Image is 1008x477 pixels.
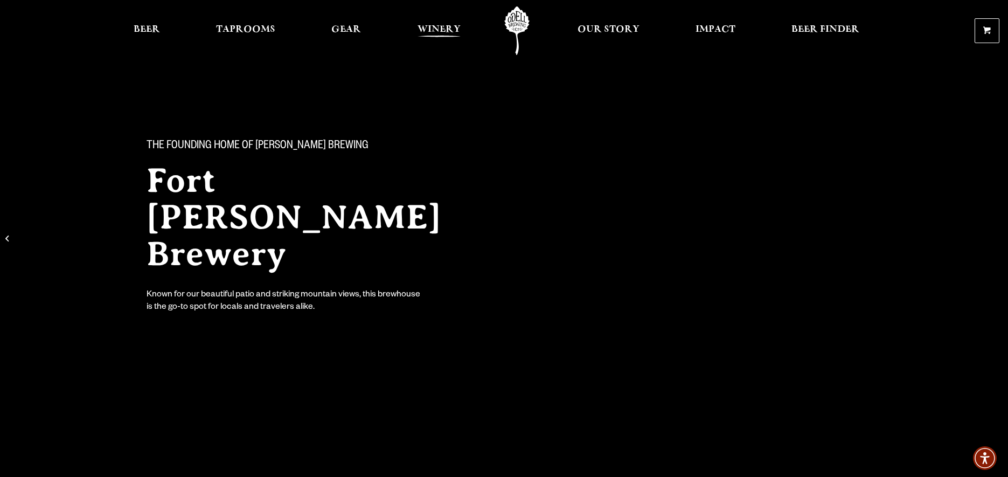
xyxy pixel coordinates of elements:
span: Gear [331,25,361,34]
a: Gear [324,6,368,55]
span: The Founding Home of [PERSON_NAME] Brewing [147,140,369,154]
div: Known for our beautiful patio and striking mountain views, this brewhouse is the go-to spot for l... [147,289,422,314]
h2: Fort [PERSON_NAME] Brewery [147,162,483,272]
span: Winery [418,25,461,34]
a: Beer [127,6,167,55]
a: Odell Home [497,6,537,55]
span: Impact [696,25,735,34]
div: Accessibility Menu [973,446,997,470]
span: Taprooms [216,25,275,34]
a: Beer Finder [784,6,866,55]
a: Impact [689,6,742,55]
a: Taprooms [209,6,282,55]
span: Beer Finder [791,25,859,34]
a: Our Story [571,6,646,55]
span: Beer [134,25,160,34]
a: Winery [411,6,468,55]
span: Our Story [578,25,639,34]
